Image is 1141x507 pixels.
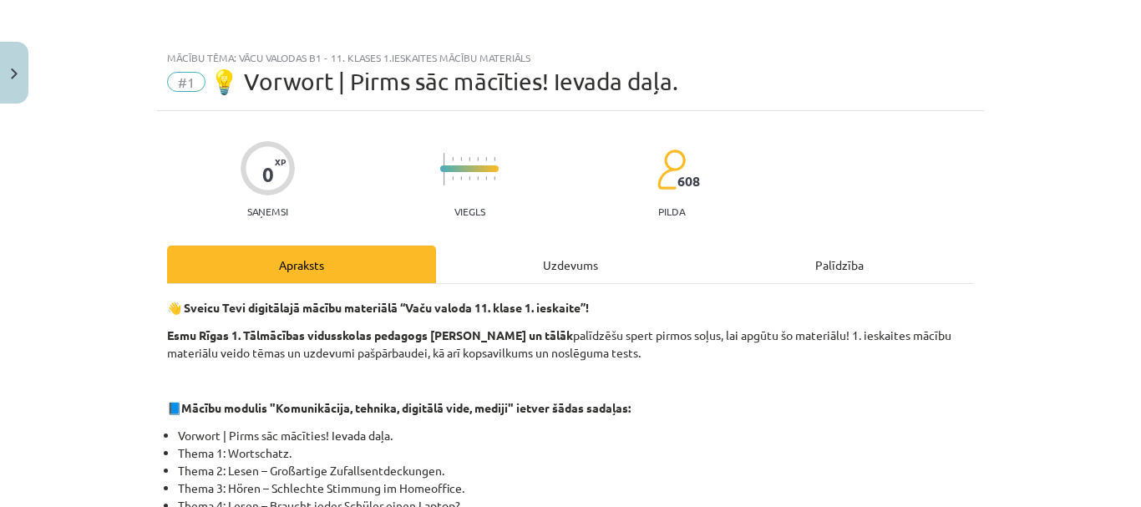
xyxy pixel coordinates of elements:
img: icon-short-line-57e1e144782c952c97e751825c79c345078a6d821885a25fce030b3d8c18986b.svg [494,176,495,180]
img: icon-short-line-57e1e144782c952c97e751825c79c345078a6d821885a25fce030b3d8c18986b.svg [469,176,470,180]
strong: Mācību modulis "Komunikācija, tehnika, digitālā vide, mediji" ietver šādas sadaļas: [181,400,631,415]
img: icon-short-line-57e1e144782c952c97e751825c79c345078a6d821885a25fce030b3d8c18986b.svg [485,176,487,180]
div: 0 [262,163,274,186]
div: Palīdzība [705,246,974,283]
img: icon-short-line-57e1e144782c952c97e751825c79c345078a6d821885a25fce030b3d8c18986b.svg [452,176,454,180]
p: 📘 [167,399,974,417]
li: Vorwort | Pirms sāc mācīties! Ievada daļa. [178,427,974,444]
span: 608 [677,174,700,189]
div: Mācību tēma: Vācu valodas b1 - 11. klases 1.ieskaites mācību materiāls [167,52,974,63]
span: 💡 Vorwort | Pirms sāc mācīties! Ievada daļa. [210,68,678,95]
p: pilda [658,205,685,217]
li: Thema 3: Hören – Schlechte Stimmung im Homeoffice. [178,479,974,497]
li: Thema 2: Lesen – Großartige Zufallsentdeckungen. [178,462,974,479]
span: XP [275,157,286,166]
img: icon-short-line-57e1e144782c952c97e751825c79c345078a6d821885a25fce030b3d8c18986b.svg [485,157,487,161]
span: #1 [167,72,205,92]
p: Viegls [454,205,485,217]
img: students-c634bb4e5e11cddfef0936a35e636f08e4e9abd3cc4e673bd6f9a4125e45ecb1.svg [657,149,686,190]
img: icon-short-line-57e1e144782c952c97e751825c79c345078a6d821885a25fce030b3d8c18986b.svg [477,157,479,161]
strong: 👋 Sveicu Tevi digitālajā mācību materiālā “Vaču valoda 11. klase 1. ieskaite”! [167,300,589,315]
img: icon-short-line-57e1e144782c952c97e751825c79c345078a6d821885a25fce030b3d8c18986b.svg [452,157,454,161]
img: icon-short-line-57e1e144782c952c97e751825c79c345078a6d821885a25fce030b3d8c18986b.svg [460,176,462,180]
div: Uzdevums [436,246,705,283]
strong: Esmu Rīgas 1. Tālmācības vidusskolas pedagogs [PERSON_NAME] un tālāk [167,327,573,342]
img: icon-short-line-57e1e144782c952c97e751825c79c345078a6d821885a25fce030b3d8c18986b.svg [469,157,470,161]
img: icon-close-lesson-0947bae3869378f0d4975bcd49f059093ad1ed9edebbc8119c70593378902aed.svg [11,68,18,79]
div: Apraksts [167,246,436,283]
li: Thema 1: Wortschatz. [178,444,974,462]
img: icon-short-line-57e1e144782c952c97e751825c79c345078a6d821885a25fce030b3d8c18986b.svg [494,157,495,161]
p: Saņemsi [241,205,295,217]
p: palīdzēšu spert pirmos soļus, lai apgūtu šo materiālu! 1. ieskaites mācību materiālu veido tēmas ... [167,327,974,362]
img: icon-short-line-57e1e144782c952c97e751825c79c345078a6d821885a25fce030b3d8c18986b.svg [477,176,479,180]
img: icon-short-line-57e1e144782c952c97e751825c79c345078a6d821885a25fce030b3d8c18986b.svg [460,157,462,161]
img: icon-long-line-d9ea69661e0d244f92f715978eff75569469978d946b2353a9bb055b3ed8787d.svg [444,153,445,185]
